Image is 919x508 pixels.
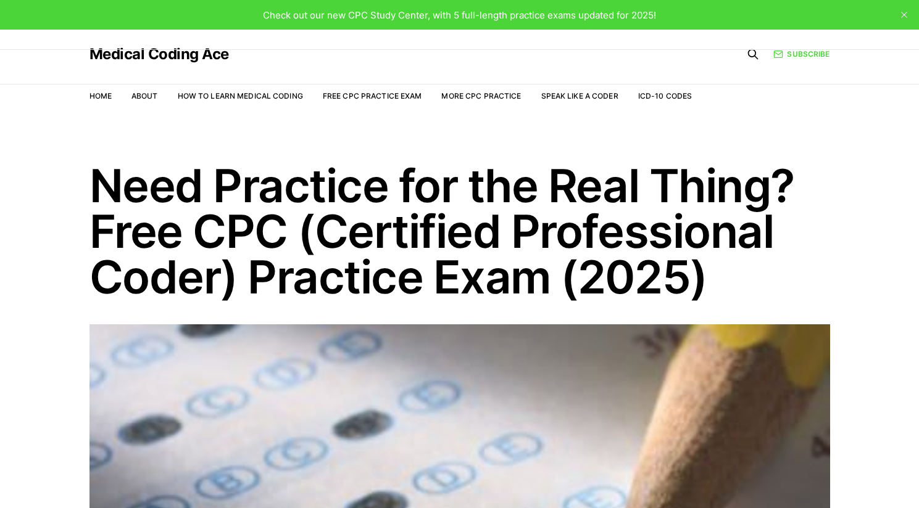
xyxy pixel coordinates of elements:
[638,91,692,100] a: ICD-10 Codes
[718,448,919,508] iframe: portal-trigger
[441,91,521,100] a: More CPC Practice
[894,5,914,25] button: close
[89,91,112,100] a: Home
[773,48,830,60] a: Subscribe
[178,91,303,100] a: How to Learn Medical Coding
[89,163,830,300] h1: Need Practice for the Real Thing? Free CPC (Certified Professional Coder) Practice Exam (2025)
[131,91,158,100] a: About
[541,91,618,100] a: Speak Like a Coder
[323,91,422,100] a: Free CPC Practice Exam
[263,9,656,21] span: Check out our new CPC Study Center, with 5 full-length practice exams updated for 2025!
[89,47,229,62] a: Medical Coding Ace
